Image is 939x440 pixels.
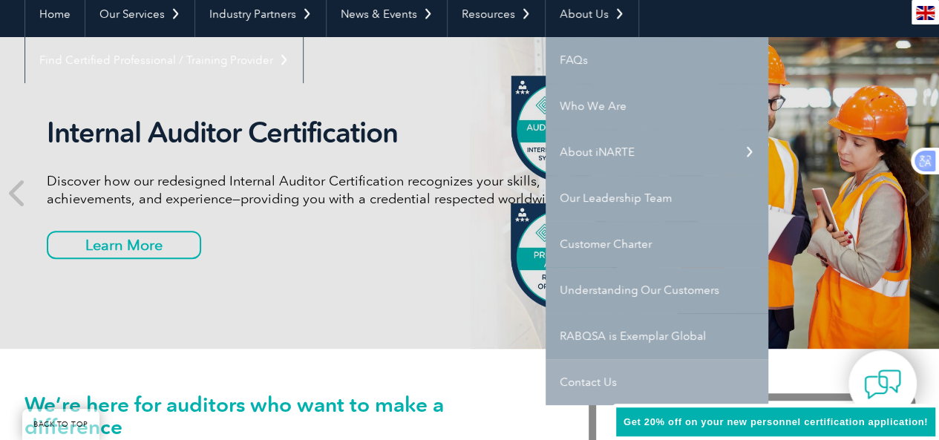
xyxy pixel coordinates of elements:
a: FAQs [546,37,768,83]
a: Find Certified Professional / Training Provider [25,37,303,83]
a: Understanding Our Customers [546,267,768,313]
a: About iNARTE [546,129,768,175]
a: Who We Are [546,83,768,129]
a: Our Leadership Team [546,175,768,221]
p: Discover how our redesigned Internal Auditor Certification recognizes your skills, achievements, ... [47,172,603,208]
a: Customer Charter [546,221,768,267]
span: Get 20% off on your new personnel certification application! [624,416,928,427]
a: BACK TO TOP [22,409,99,440]
h1: We’re here for auditors who want to make a difference [24,393,544,438]
a: Learn More [47,231,201,259]
img: contact-chat.png [864,366,901,403]
h2: Internal Auditor Certification [47,116,603,150]
a: Contact Us [546,359,768,405]
img: en [916,6,935,20]
a: RABQSA is Exemplar Global [546,313,768,359]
